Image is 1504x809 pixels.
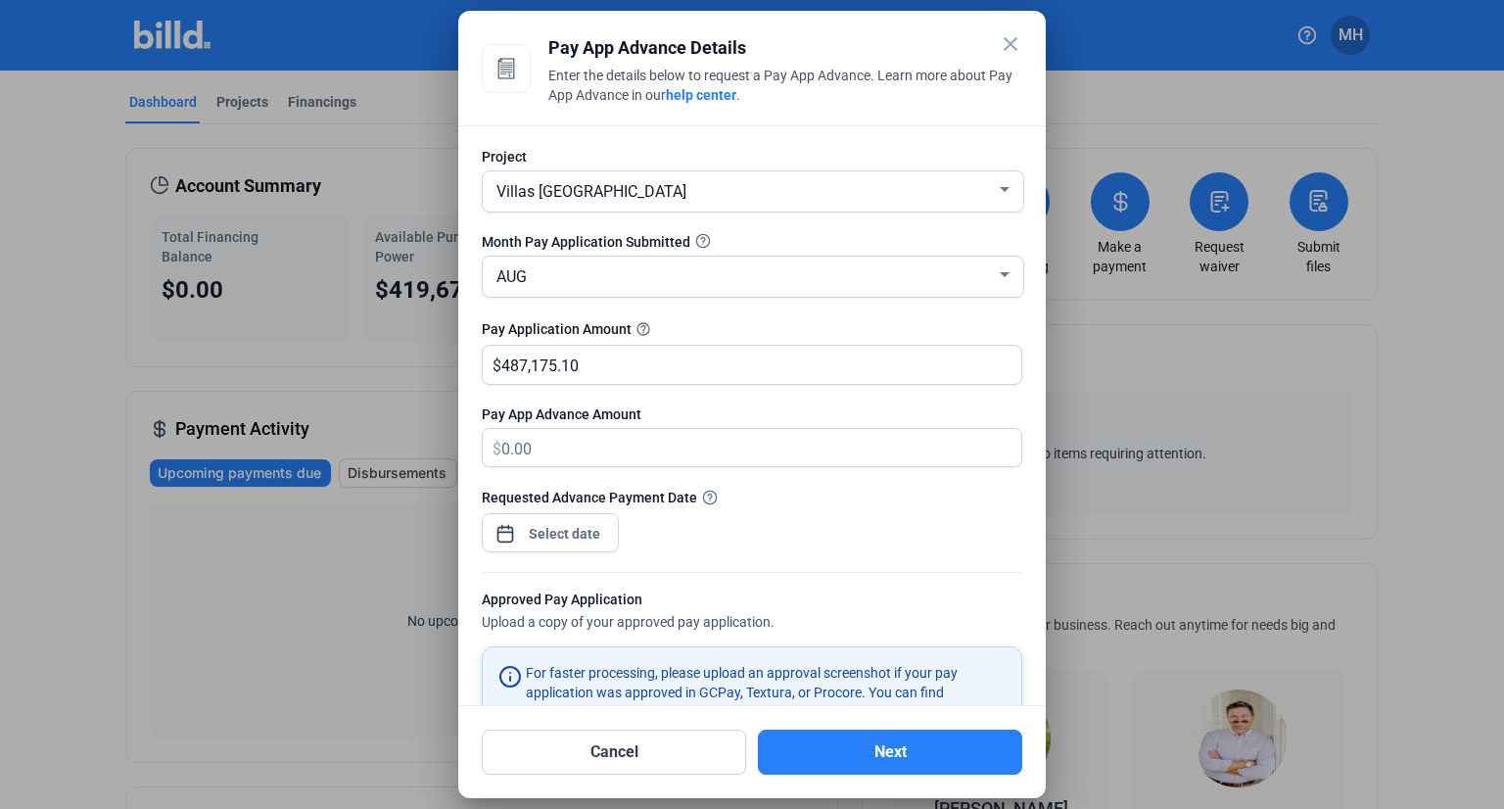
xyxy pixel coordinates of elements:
button: Open calendar [495,514,515,534]
div: Requested Advance Payment Date [482,487,1022,507]
input: 0.00 [501,346,999,384]
div: Month Pay Application Submitted [482,232,1022,252]
button: Cancel [482,730,746,775]
mat-icon: close [999,32,1022,56]
a: help center [666,87,736,103]
div: For faster processing, please upload an approval screenshot if your pay application was approved ... [526,663,1006,722]
div: Project [482,147,1022,167]
input: 0.00 [501,429,999,467]
div: Enter the details below to request a Pay App Advance. Learn more about Pay App Advance in our [548,66,1022,109]
span: . [736,87,740,103]
span: $ [483,346,501,378]
span: Villas [GEOGRAPHIC_DATA] [496,182,686,201]
div: Pay Application Amount [482,317,1022,341]
div: Upload a copy of your approved pay application. [482,590,1022,635]
span: here [956,704,984,720]
div: Pay App Advance Details [548,34,1022,62]
div: Pay App Advance Amount [482,404,1022,424]
mat-icon: help_outline [632,317,655,341]
div: Approved Pay Application [482,590,1022,614]
input: Select date [523,522,607,546]
span: $ [483,429,501,461]
button: Next [758,730,1022,775]
span: AUG [496,267,527,286]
